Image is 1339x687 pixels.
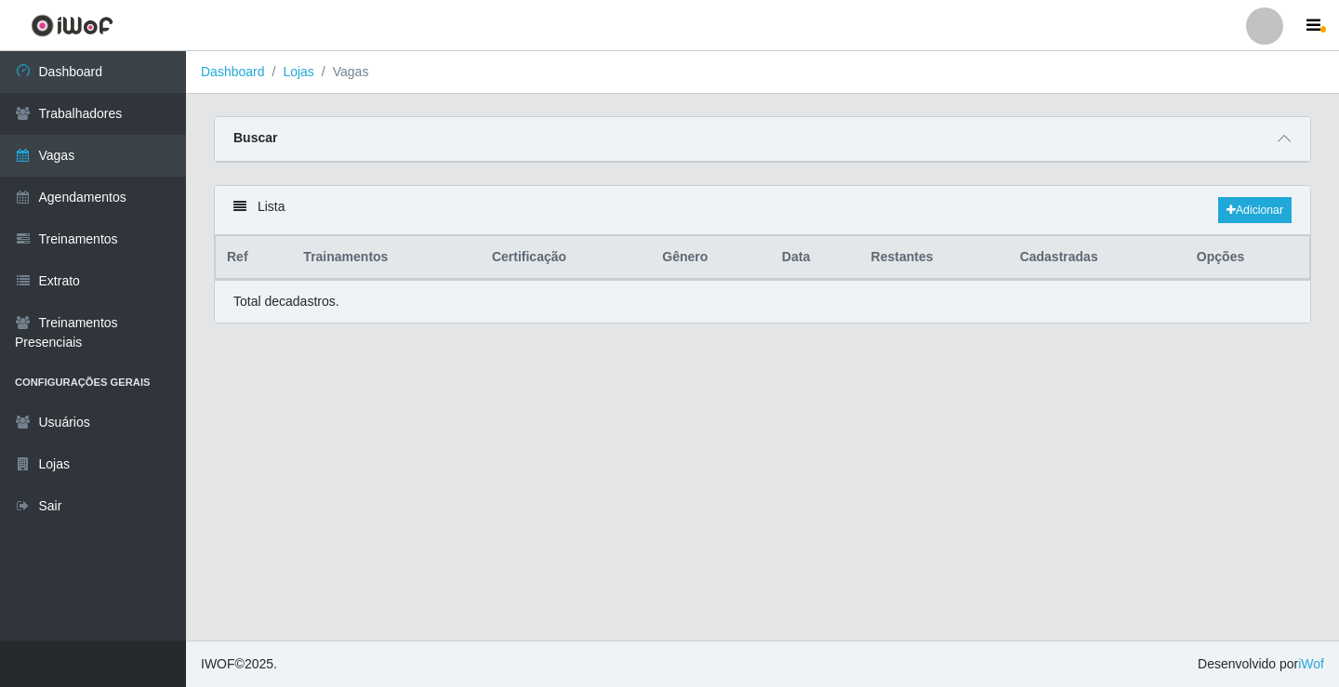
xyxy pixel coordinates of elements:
[1009,236,1186,280] th: Cadastradas
[215,186,1310,235] div: Lista
[292,236,481,280] th: Trainamentos
[233,292,339,311] p: Total de cadastros.
[1198,654,1324,674] span: Desenvolvido por
[283,64,313,79] a: Lojas
[186,51,1339,94] nav: breadcrumb
[233,130,277,145] strong: Buscar
[860,236,1009,280] th: Restantes
[1218,197,1292,223] a: Adicionar
[314,62,369,82] li: Vagas
[201,656,235,671] span: IWOF
[201,654,277,674] span: © 2025 .
[1298,656,1324,671] a: iWof
[1186,236,1310,280] th: Opções
[216,236,293,280] th: Ref
[201,64,265,79] a: Dashboard
[481,236,651,280] th: Certificação
[651,236,771,280] th: Gênero
[771,236,860,280] th: Data
[31,14,113,37] img: CoreUI Logo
